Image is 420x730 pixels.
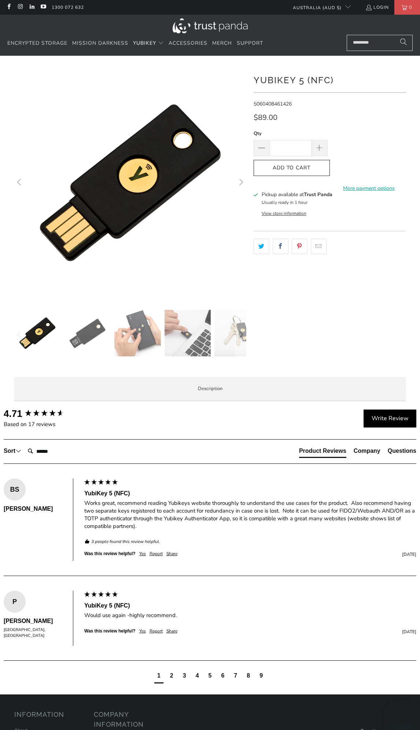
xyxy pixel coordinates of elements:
div: Questions [388,447,416,455]
a: Trust Panda Australia on LinkedIn [29,4,35,10]
a: Share this on Twitter [254,239,269,254]
span: YubiKey [133,40,156,47]
div: Share [166,628,177,634]
div: page3 [183,672,186,680]
b: Trust Panda [304,191,332,198]
span: Mission Darkness [72,40,128,47]
button: Next [235,310,247,360]
div: page8 [247,672,250,680]
div: YubiKey 5 (NFC) [84,602,416,610]
div: 5 star rating [84,591,118,599]
div: Report [150,628,163,634]
div: 4.71 [4,407,22,420]
div: page7 [234,672,237,680]
img: Trust Panda Australia [173,18,248,33]
label: Qty [254,129,328,137]
button: Add to Cart [254,160,330,176]
a: More payment options [332,184,406,192]
div: Sort [4,447,21,455]
a: Encrypted Storage [7,35,67,52]
div: Write Review [364,410,416,428]
h1: YubiKey 5 (NFC) [254,72,406,87]
div: [DATE] [181,629,416,635]
a: Login [365,3,389,11]
a: Merch [212,35,232,52]
div: page5 [209,672,212,680]
a: Trust Panda Australia on Instagram [17,4,23,10]
div: page5 [206,670,215,683]
div: Report [150,551,163,557]
img: YubiKey 5 (NFC) - Trust Panda [214,310,261,356]
input: Search... [347,35,413,51]
img: YubiKey 5 (NFC) - Trust Panda [14,310,61,356]
div: current page1 [154,670,163,683]
button: View store information [262,210,306,216]
button: Previous [14,67,26,299]
span: Encrypted Storage [7,40,67,47]
div: Overall product rating out of 5: 4.71 [4,407,81,420]
span: Add to Cart [261,165,322,171]
button: Search [394,35,413,51]
button: Next [235,67,247,299]
div: BS [4,484,26,495]
small: Usually ready in 1 hour [262,199,307,205]
div: page8 [244,670,253,683]
div: Was this review helpful? [84,628,136,634]
img: YubiKey 5 (NFC) - Trust Panda [114,310,161,356]
a: Support [237,35,263,52]
div: page3 [180,670,189,683]
div: page1 [157,672,161,680]
div: YubiKey 5 (NFC) [84,489,416,498]
span: Support [237,40,263,47]
em: 3 people found this review helpful. [91,539,160,545]
button: Previous [14,310,26,360]
input: Search [25,444,84,459]
img: YubiKey 5 (NFC) - Trust Panda [64,310,111,356]
div: Works great, recommend reading Yubikeys website thoroughly to understand the use cases for the pr... [84,499,416,530]
div: page2 [167,670,176,683]
div: Yes [139,551,146,557]
div: [PERSON_NAME] [4,617,66,625]
div: page9 [257,670,266,683]
div: page6 [221,672,224,680]
div: 5 star rating [84,478,118,487]
h3: Pickup available at [262,191,332,198]
a: 1300 072 632 [52,3,84,11]
span: $89.00 [254,113,277,122]
div: Company [354,447,380,455]
div: Was this review helpful? [84,551,136,557]
a: Accessories [169,35,207,52]
div: Based on 17 reviews [4,421,81,428]
a: Trust Panda Australia on Facebook [5,4,12,10]
div: [GEOGRAPHIC_DATA], [GEOGRAPHIC_DATA] [4,627,66,638]
div: Yes [139,628,146,634]
div: Would use again -highly recommend. [84,612,416,619]
div: [PERSON_NAME] [4,505,66,513]
div: page7 [231,670,240,683]
img: YubiKey 5 (NFC) - Trust Panda [165,310,211,356]
iframe: Button to launch messaging window [391,701,414,724]
nav: Translation missing: en.navigation.header.main_nav [7,35,263,52]
div: page4 [193,670,202,683]
summary: YubiKey [133,35,164,52]
div: page9 [259,672,263,680]
a: Mission Darkness [72,35,128,52]
a: YubiKey 5 (NFC) - Trust Panda [14,67,246,299]
div: [DATE] [181,551,416,558]
div: P [4,596,26,607]
div: page4 [196,672,199,680]
label: Description [14,377,406,401]
a: Share this on Facebook [273,239,288,254]
div: 4.71 star rating [24,409,65,419]
span: 5060408461426 [254,100,292,107]
div: Product Reviews [299,447,346,455]
div: Reviews Tabs [299,447,416,462]
span: Accessories [169,40,207,47]
span: Merch [212,40,232,47]
a: Email this to a friend [311,239,327,254]
div: page2 [170,672,173,680]
div: Share [166,551,177,557]
a: Trust Panda Australia on YouTube [40,4,46,10]
div: page6 [218,670,227,683]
